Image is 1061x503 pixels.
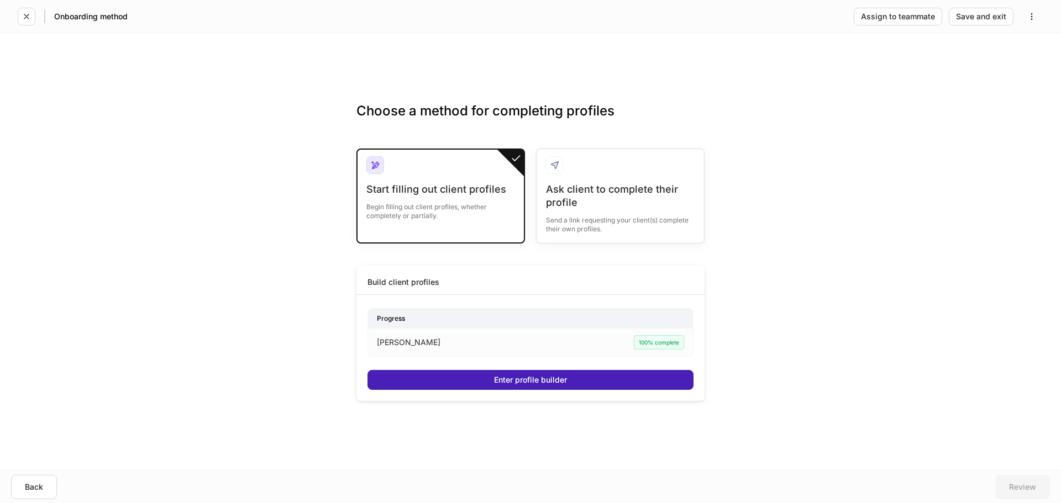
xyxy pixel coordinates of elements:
[546,183,695,209] div: Ask client to complete their profile
[377,337,440,348] p: [PERSON_NAME]
[949,8,1013,25] button: Save and exit
[368,309,693,328] div: Progress
[861,13,935,20] div: Assign to teammate
[54,11,128,22] h5: Onboarding method
[11,475,57,499] button: Back
[356,102,705,137] h3: Choose a method for completing profiles
[366,196,515,220] div: Begin filling out client profiles, whether completely or partially.
[367,277,439,288] div: Build client profiles
[25,483,43,491] div: Back
[367,370,694,390] button: Enter profile builder
[546,209,695,234] div: Send a link requesting your client(s) complete their own profiles.
[366,183,515,196] div: Start filling out client profiles
[634,335,684,350] div: 100% complete
[494,376,567,384] div: Enter profile builder
[854,8,942,25] button: Assign to teammate
[956,13,1006,20] div: Save and exit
